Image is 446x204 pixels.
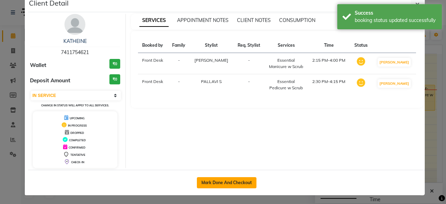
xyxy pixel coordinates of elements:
[265,38,308,53] th: Services
[233,38,265,53] th: Req. Stylist
[350,38,372,53] th: Status
[168,38,190,53] th: Family
[63,38,87,44] a: KATHEINE
[168,53,190,74] td: -
[30,77,70,85] span: Deposit Amount
[269,78,303,91] div: Essential Pedicure w Scrub
[194,58,228,63] span: [PERSON_NAME]
[64,14,85,35] img: avatar
[279,17,315,23] span: CONSUMPTION
[71,160,84,164] span: CHECK-IN
[269,57,303,70] div: Essential Manicure w Scrub
[355,9,437,17] div: Success
[201,79,222,84] span: PALLAVI S
[139,14,169,27] span: SERVICES
[69,138,86,142] span: COMPLETED
[109,59,120,69] h3: ₹0
[41,104,109,107] small: Change in status will apply to all services.
[233,74,265,96] td: -
[109,74,120,84] h3: ₹0
[61,49,89,55] span: 7411754621
[378,79,411,88] button: [PERSON_NAME]
[70,153,85,157] span: TENTATIVE
[197,177,256,188] button: Mark Done And Checkout
[68,124,87,127] span: IN PROGRESS
[69,146,85,149] span: CONFIRMED
[138,74,168,96] td: Front Desk
[308,53,350,74] td: 2:15 PM-4:00 PM
[190,38,233,53] th: Stylist
[177,17,229,23] span: APPOINTMENT NOTES
[138,38,168,53] th: Booked by
[308,38,350,53] th: Time
[378,58,411,67] button: [PERSON_NAME]
[308,74,350,96] td: 2:30 PM-4:15 PM
[138,53,168,74] td: Front Desk
[168,74,190,96] td: -
[70,116,85,120] span: UPCOMING
[237,17,271,23] span: CLIENT NOTES
[355,17,437,24] div: booking status updated successfully
[233,53,265,74] td: -
[70,131,84,135] span: DROPPED
[30,61,46,69] span: Wallet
